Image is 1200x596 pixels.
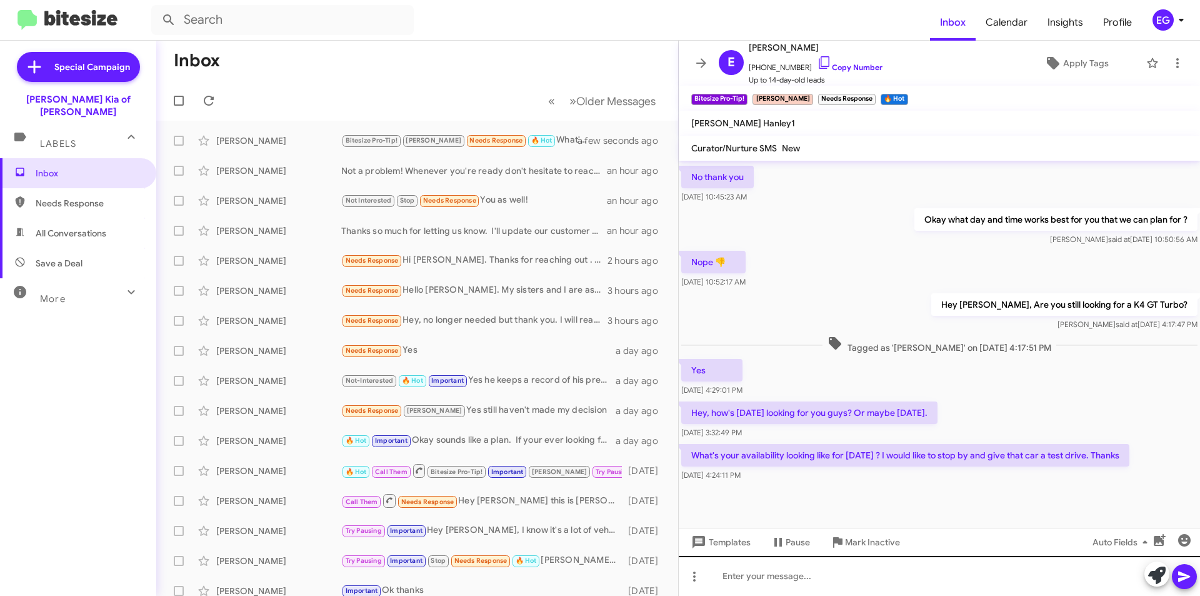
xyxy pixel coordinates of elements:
[375,468,407,476] span: Call Them
[375,437,407,445] span: Important
[622,465,668,477] div: [DATE]
[818,94,876,105] small: Needs Response
[681,444,1129,467] p: What's your availability looking like for [DATE] ? I would like to stop by and give that car a te...
[1108,235,1130,244] span: said at
[469,136,522,144] span: Needs Response
[691,143,777,154] span: Curator/Nurture SMS
[346,437,367,445] span: 🔥 Hot
[346,498,378,506] span: Call Them
[817,63,882,72] a: Copy Number
[562,88,663,114] button: Next
[1093,4,1142,41] a: Profile
[491,468,524,476] span: Important
[616,345,668,357] div: a day ago
[216,315,341,327] div: [PERSON_NAME]
[216,435,341,447] div: [PERSON_NAME]
[216,495,341,507] div: [PERSON_NAME]
[431,557,446,565] span: Stop
[341,283,607,298] div: Hello [PERSON_NAME]. My sisters and I are assisting my father (80) with purchasing a vehicle. Whe...
[341,133,593,148] div: What's your availability looking like for [DATE] ? I would like to stop by and give that car a te...
[341,373,616,388] div: Yes he keeps a record of his previous customers, but he isn't allowed to keep any contract inform...
[820,531,910,553] button: Mark Inactive
[341,433,616,448] div: Okay sounds like a plan. If your ever looking for an extended warranty we are happy to help out w...
[782,143,800,154] span: New
[216,555,341,567] div: [PERSON_NAME]
[346,468,367,476] span: 🔥 Hot
[216,465,341,477] div: [PERSON_NAME]
[681,385,742,395] span: [DATE] 4:29:01 PM
[216,375,341,387] div: [PERSON_NAME]
[727,53,735,73] span: E
[216,164,341,177] div: [PERSON_NAME]
[548,93,555,109] span: «
[681,402,937,424] p: Hey, how's [DATE] looking for you guys? Or maybe [DATE].
[54,61,130,73] span: Special Campaign
[749,40,882,55] span: [PERSON_NAME]
[681,251,746,273] p: Nope 👎
[402,376,423,385] span: 🔥 Hot
[607,194,668,207] div: an hour ago
[930,4,976,41] span: Inbox
[406,136,461,144] span: [PERSON_NAME]
[681,359,742,381] p: Yes
[681,166,754,188] p: No thank you
[40,293,66,305] span: More
[390,557,422,565] span: Important
[1037,4,1093,41] a: Insights
[752,94,812,105] small: [PERSON_NAME]
[36,167,142,179] span: Inbox
[346,256,399,265] span: Needs Response
[423,196,476,205] span: Needs Response
[216,405,341,417] div: [PERSON_NAME]
[607,255,668,267] div: 2 hours ago
[689,531,751,553] span: Templates
[341,313,607,328] div: Hey, no longer needed but thank you. I will reach out if I need any help And will consider you gu...
[216,345,341,357] div: [PERSON_NAME]
[681,470,741,480] span: [DATE] 4:24:11 PM
[931,293,1197,316] p: Hey [PERSON_NAME], Are you still looking for a K4 GT Turbo?
[346,316,399,325] span: Needs Response
[622,495,668,507] div: [DATE]
[40,138,76,149] span: Labels
[341,493,622,508] div: Hey [PERSON_NAME] this is [PERSON_NAME] we spoke the other day can u call me at [PHONE_NUMBER]
[622,525,668,537] div: [DATE]
[341,253,607,268] div: Hi [PERSON_NAME]. Thanks for reaching out . I'm still looking for the wolf gray - love to see a p...
[36,197,142,210] span: Needs Response
[174,51,220,71] h1: Inbox
[532,468,587,476] span: [PERSON_NAME]
[401,498,454,506] span: Needs Response
[341,164,607,177] div: Not a problem! Whenever you're ready don't hesitate to reach out to us. We would be happy to assi...
[914,208,1197,231] p: Okay what day and time works best for you that we can plan for ?
[681,277,746,286] span: [DATE] 10:52:17 AM
[346,136,397,144] span: Bitesize Pro-Tip!
[346,557,382,565] span: Try Pausing
[691,118,795,129] span: [PERSON_NAME] Hanley1
[36,257,82,270] span: Save a Deal
[607,164,668,177] div: an hour ago
[569,93,576,109] span: »
[17,52,140,82] a: Special Campaign
[691,94,747,105] small: Bitesize Pro-Tip!
[341,403,616,418] div: Yes still haven't made my decision
[616,405,668,417] div: a day ago
[516,557,537,565] span: 🔥 Hot
[1152,9,1174,31] div: EG
[346,376,394,385] span: Not-Interested
[216,225,341,237] div: [PERSON_NAME]
[346,346,399,355] span: Needs Response
[607,315,668,327] div: 3 hours ago
[341,523,622,538] div: Hey [PERSON_NAME], I know it's a lot of vehicles to sift through, but were you able to find a veh...
[216,255,341,267] div: [PERSON_NAME]
[1082,531,1162,553] button: Auto Fields
[749,55,882,74] span: [PHONE_NUMBER]
[749,74,882,86] span: Up to 14-day-old leads
[341,225,607,237] div: Thanks so much for letting us know. I'll update our customer database now.
[1012,52,1140,74] button: Apply Tags
[431,468,482,476] span: Bitesize Pro-Tip!
[786,531,810,553] span: Pause
[407,407,462,415] span: [PERSON_NAME]
[431,376,464,385] span: Important
[400,196,415,205] span: Stop
[216,285,341,297] div: [PERSON_NAME]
